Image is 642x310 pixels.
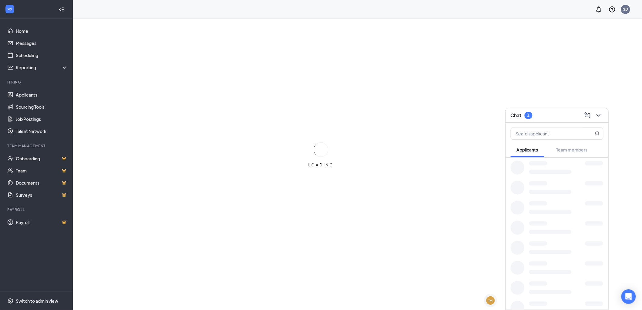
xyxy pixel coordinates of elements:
div: Payroll [7,207,66,212]
a: Job Postings [16,113,68,125]
svg: WorkstreamLogo [7,6,13,12]
div: SD [623,7,628,12]
svg: ComposeMessage [584,112,591,119]
svg: MagnifyingGlass [595,131,600,136]
h3: Chat [511,112,522,119]
a: Sourcing Tools [16,101,68,113]
a: Messages [16,37,68,49]
div: LOADING [306,162,336,168]
a: OnboardingCrown [16,152,68,165]
svg: Notifications [595,6,603,13]
a: Talent Network [16,125,68,137]
div: 1 [527,113,530,118]
div: Team Management [7,143,66,148]
button: ComposeMessage [583,111,593,120]
a: SurveysCrown [16,189,68,201]
a: Applicants [16,89,68,101]
a: Scheduling [16,49,68,61]
input: Search applicant [511,128,583,139]
button: ChevronDown [594,111,603,120]
svg: QuestionInfo [609,6,616,13]
div: Hiring [7,80,66,85]
a: PayrollCrown [16,216,68,228]
a: TeamCrown [16,165,68,177]
svg: ChevronDown [595,112,602,119]
div: Reporting [16,64,68,70]
svg: Settings [7,298,13,304]
svg: Analysis [7,64,13,70]
div: Open Intercom Messenger [621,289,636,304]
div: Switch to admin view [16,298,58,304]
svg: Collapse [59,6,65,12]
span: Team members [556,147,588,152]
div: IM [489,298,493,303]
a: DocumentsCrown [16,177,68,189]
span: Applicants [517,147,538,152]
a: Home [16,25,68,37]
